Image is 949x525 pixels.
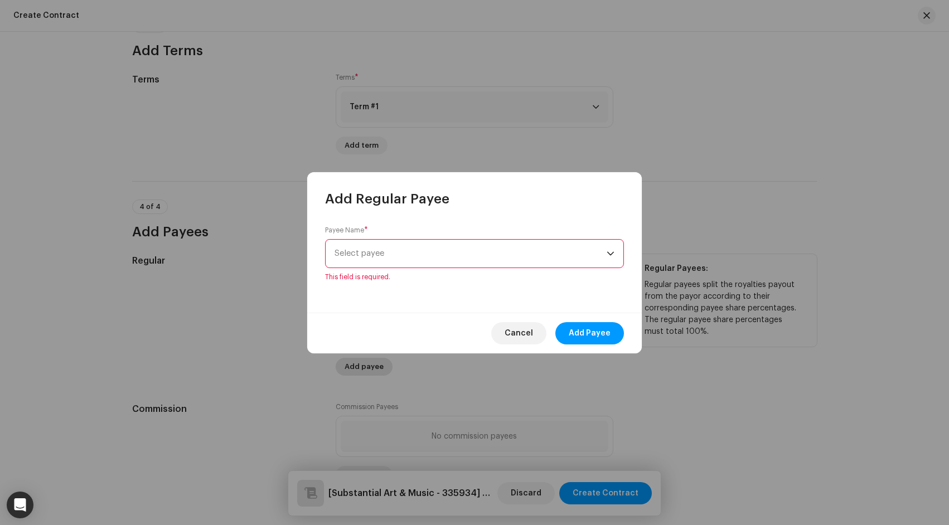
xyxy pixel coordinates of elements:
span: Add Payee [569,322,611,344]
span: Select payee [335,240,607,268]
button: Add Payee [555,322,624,344]
span: Select payee [335,249,384,257]
div: Open Intercom Messenger [7,492,33,518]
label: Payee Name [325,226,368,235]
span: Cancel [505,322,533,344]
span: Add Regular Payee [325,190,449,208]
button: Cancel [491,322,546,344]
div: dropdown trigger [607,240,614,268]
span: This field is required. [325,273,624,281]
